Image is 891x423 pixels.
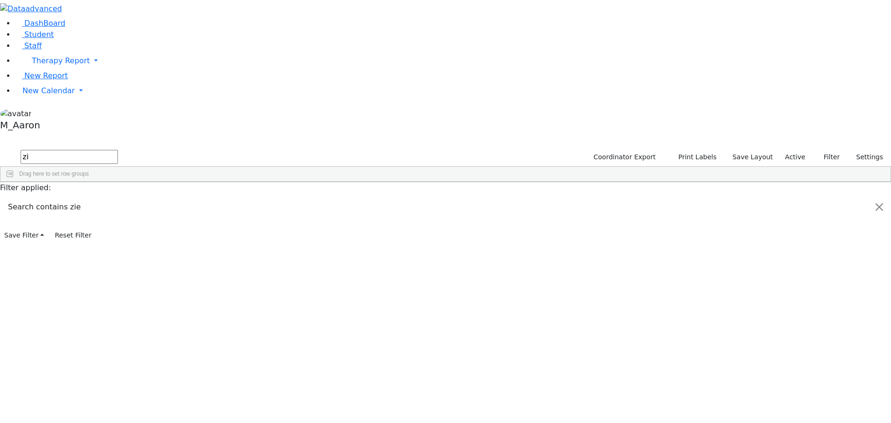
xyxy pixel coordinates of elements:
span: Drag here to set row groups [19,171,89,177]
span: Therapy Report [32,56,90,65]
input: Search [21,150,118,164]
span: DashBoard [24,19,66,28]
span: Student [24,30,54,39]
span: New Calendar [22,86,75,95]
button: Close [868,194,891,220]
a: New Calendar [15,82,891,100]
span: New Report [24,71,68,80]
span: Staff [24,41,42,50]
button: Coordinator Export [587,150,660,164]
a: Student [15,30,54,39]
a: DashBoard [15,19,66,28]
button: Save Layout [728,150,777,164]
label: Active [781,150,810,164]
a: New Report [15,71,68,80]
button: Settings [844,150,887,164]
a: Staff [15,41,42,50]
button: Print Labels [667,150,721,164]
button: Reset Filter [51,228,95,243]
button: Filter [811,150,844,164]
a: Therapy Report [15,52,891,70]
